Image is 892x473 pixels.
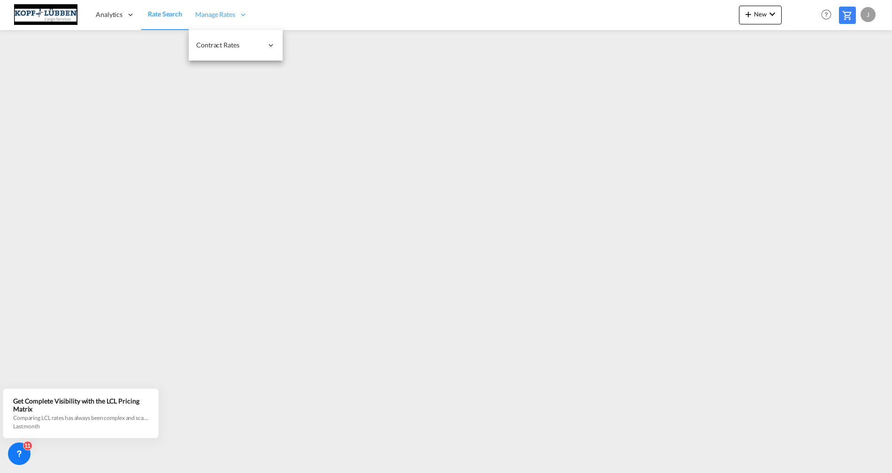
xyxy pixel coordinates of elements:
[743,8,754,20] md-icon: icon-plus 400-fg
[96,10,123,19] span: Analytics
[861,7,876,22] div: J
[767,8,778,20] md-icon: icon-chevron-down
[818,7,834,23] span: Help
[14,4,77,25] img: 25cf3bb0aafc11ee9c4fdbd399af7748.JPG
[195,10,235,19] span: Manage Rates
[743,10,778,18] span: New
[189,30,283,61] div: Contract Rates
[196,40,263,50] span: Contract Rates
[148,10,182,18] span: Rate Search
[739,6,782,24] button: icon-plus 400-fgNewicon-chevron-down
[818,7,839,23] div: Help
